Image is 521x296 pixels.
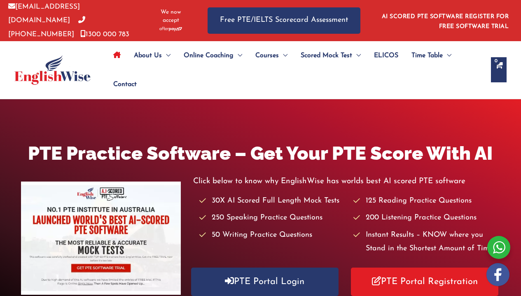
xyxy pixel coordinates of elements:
span: Menu Toggle [279,41,287,70]
a: About UsMenu Toggle [127,41,177,70]
span: Contact [113,70,137,99]
a: Time TableMenu Toggle [405,41,458,70]
span: Time Table [411,41,443,70]
a: [PHONE_NUMBER] [8,17,85,37]
span: Online Coaching [184,41,234,70]
li: 250 Speaking Practice Questions [199,211,346,225]
a: PTE Portal Registration [351,268,498,296]
span: ELICOS [374,41,398,70]
span: Menu Toggle [162,41,171,70]
span: Courses [255,41,279,70]
nav: Site Navigation: Main Menu [107,41,483,99]
img: Afterpay-Logo [159,27,182,31]
aside: Header Widget 1 [377,7,513,34]
img: cropped-ew-logo [14,55,91,85]
a: [EMAIL_ADDRESS][DOMAIN_NAME] [8,3,80,24]
a: PTE Portal Login [191,268,339,296]
h1: PTE Practice Software – Get Your PTE Score With AI [21,140,500,166]
a: Free PTE/IELTS Scorecard Assessment [208,7,360,33]
span: Menu Toggle [443,41,451,70]
span: Menu Toggle [234,41,242,70]
img: pte-institute-main [21,182,181,295]
li: 200 Listening Practice Questions [353,211,500,225]
img: white-facebook.png [486,263,509,286]
span: Scored Mock Test [301,41,352,70]
a: Online CoachingMenu Toggle [177,41,249,70]
li: 50 Writing Practice Questions [199,228,346,242]
p: Click below to know why EnglishWise has worlds best AI scored PTE software [193,175,500,188]
span: About Us [134,41,162,70]
a: Contact [107,70,137,99]
li: Instant Results – KNOW where you Stand in the Shortest Amount of Time [353,228,500,256]
a: CoursesMenu Toggle [249,41,294,70]
a: View Shopping Cart, empty [491,57,507,82]
a: ELICOS [367,41,405,70]
li: 125 Reading Practice Questions [353,194,500,208]
span: We now accept [154,8,187,25]
a: Scored Mock TestMenu Toggle [294,41,367,70]
span: Menu Toggle [352,41,361,70]
a: 1300 000 783 [80,31,129,38]
a: AI SCORED PTE SOFTWARE REGISTER FOR FREE SOFTWARE TRIAL [382,14,509,30]
li: 30X AI Scored Full Length Mock Tests [199,194,346,208]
